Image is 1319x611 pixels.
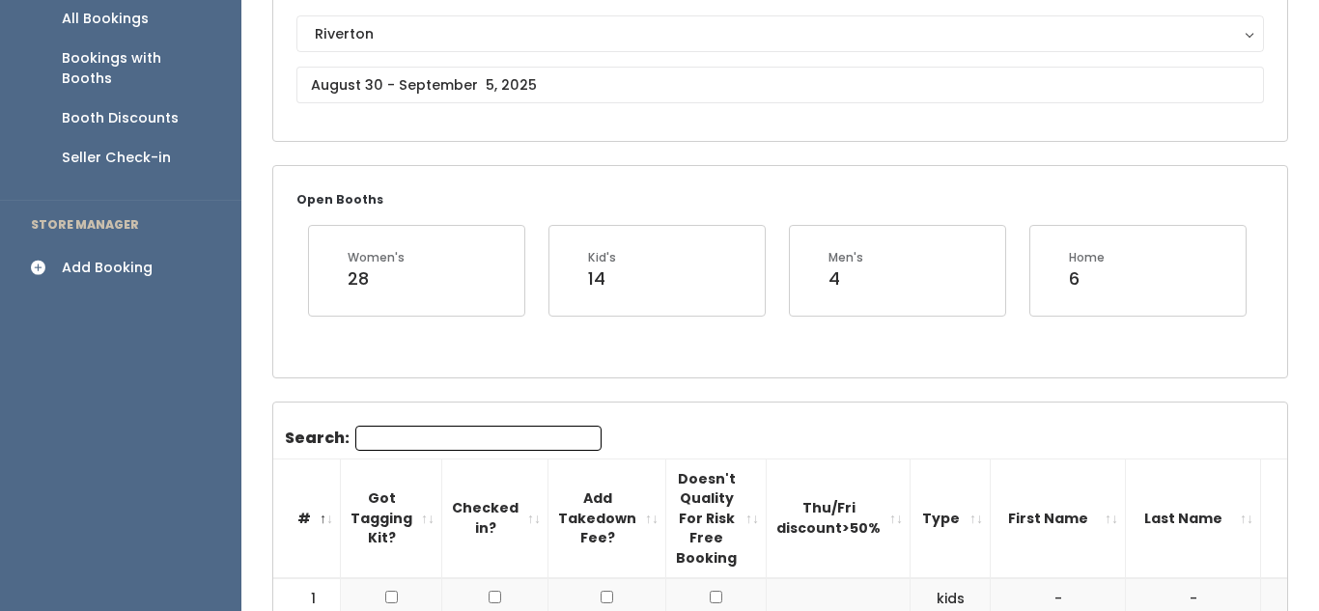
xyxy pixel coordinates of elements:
th: Type: activate to sort column ascending [911,458,991,578]
div: Seller Check-in [62,148,171,168]
div: 4 [828,266,863,292]
div: 14 [588,266,616,292]
div: All Bookings [62,9,149,29]
th: First Name: activate to sort column ascending [991,458,1126,578]
th: Add Takedown Fee?: activate to sort column ascending [548,458,666,578]
th: Last Name: activate to sort column ascending [1126,458,1261,578]
th: Doesn't Quality For Risk Free Booking : activate to sort column ascending [666,458,767,578]
div: Booth Discounts [62,108,179,128]
div: Add Booking [62,258,153,278]
button: Riverton [296,15,1264,52]
div: Kid's [588,249,616,266]
th: #: activate to sort column descending [273,458,341,578]
input: Search: [355,426,602,451]
div: Bookings with Booths [62,48,210,89]
div: Riverton [315,23,1246,44]
small: Open Booths [296,191,383,208]
div: 6 [1069,266,1105,292]
th: Thu/Fri discount&gt;50%: activate to sort column ascending [767,458,911,578]
div: 28 [348,266,405,292]
th: Got Tagging Kit?: activate to sort column ascending [341,458,442,578]
th: Checked in?: activate to sort column ascending [442,458,548,578]
div: Home [1069,249,1105,266]
input: August 30 - September 5, 2025 [296,67,1264,103]
label: Search: [285,426,602,451]
div: Women's [348,249,405,266]
div: Men's [828,249,863,266]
